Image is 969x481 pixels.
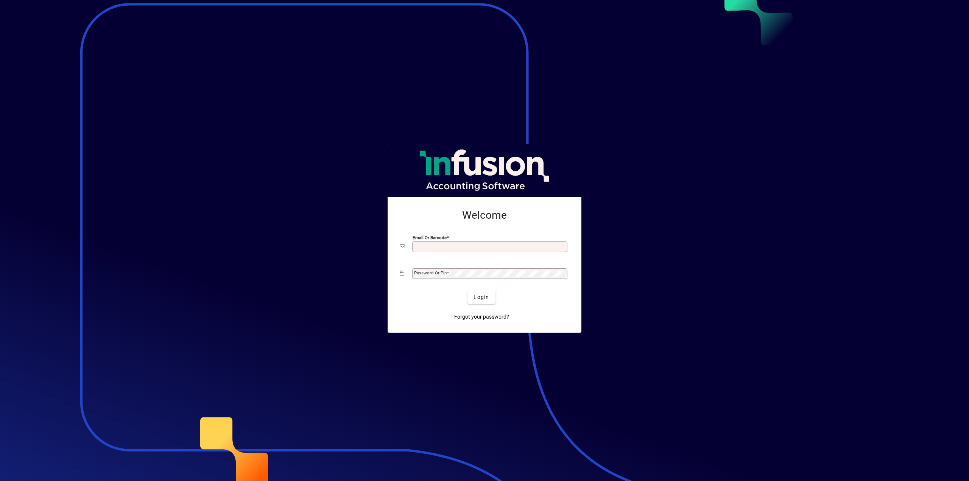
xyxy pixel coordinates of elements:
[451,310,512,324] a: Forgot your password?
[467,290,495,304] button: Login
[474,293,489,301] span: Login
[413,235,447,240] mat-label: Email or Barcode
[454,313,509,321] span: Forgot your password?
[400,209,569,222] h2: Welcome
[414,270,447,276] mat-label: Password or Pin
